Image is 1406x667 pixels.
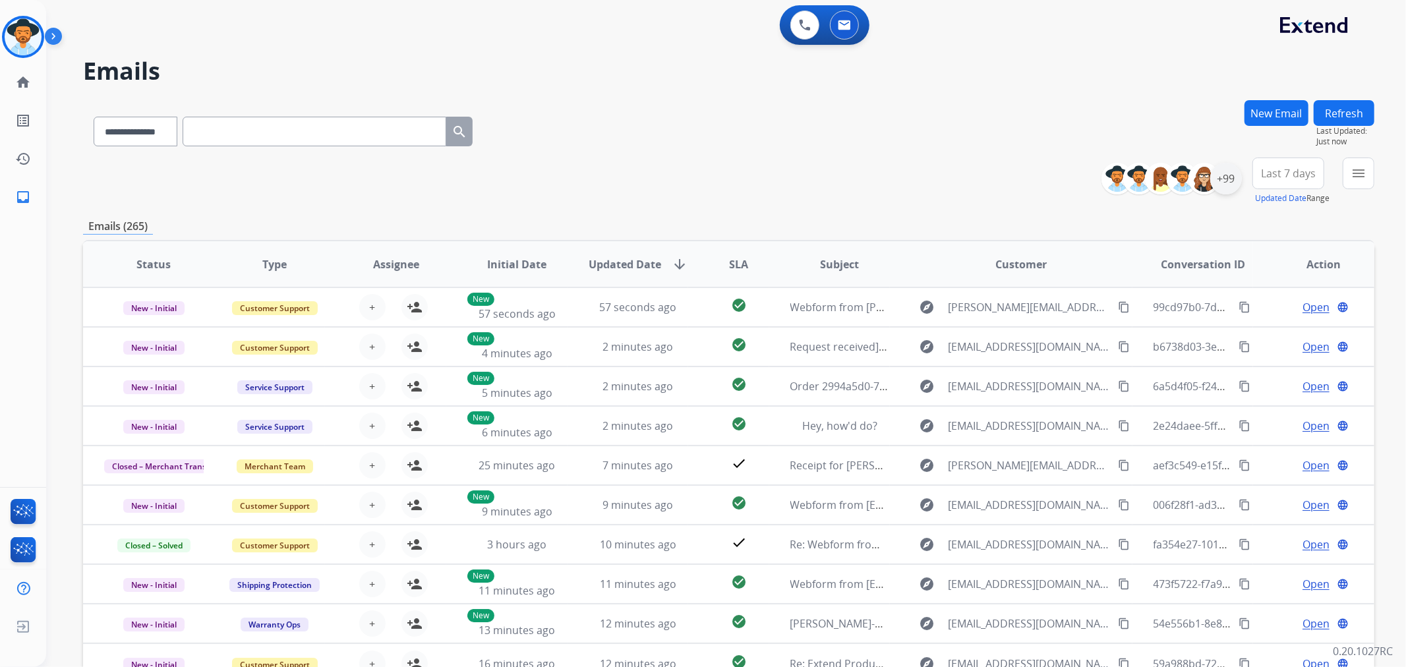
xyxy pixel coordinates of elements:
[948,536,1110,552] span: [EMAIL_ADDRESS][DOMAIN_NAME]
[1303,339,1330,355] span: Open
[369,497,375,513] span: +
[1303,418,1330,434] span: Open
[1154,300,1357,314] span: 99cd97b0-7d6c-49b5-859a-5f0928b7956b
[467,490,494,504] p: New
[1337,420,1349,432] mat-icon: language
[1154,577,1347,591] span: 473f5722-f7a9-472f-8821-b3c2ece7bf1b
[672,256,688,272] mat-icon: arrow_downward
[790,339,1180,354] span: Request received] Resolve the issue and log your decision. ͏‌ ͏‌ ͏‌ ͏‌ ͏‌ ͏‌ ͏‌ ͏‌ ͏‌ ͏‌ ͏‌ ͏‌ ͏‌...
[790,300,1171,314] span: Webform from [PERSON_NAME][EMAIL_ADDRESS][DOMAIN_NAME] on [DATE]
[602,339,673,354] span: 2 minutes ago
[948,576,1110,592] span: [EMAIL_ADDRESS][DOMAIN_NAME]
[1261,171,1316,176] span: Last 7 days
[373,256,419,272] span: Assignee
[1245,100,1308,126] button: New Email
[136,256,171,272] span: Status
[407,576,423,592] mat-icon: person_add
[1337,578,1349,590] mat-icon: language
[407,418,423,434] mat-icon: person_add
[1154,537,1353,552] span: fa354e27-1015-4003-b5ab-b67d7c907af1
[790,498,1089,512] span: Webform from [EMAIL_ADDRESS][DOMAIN_NAME] on [DATE]
[229,578,320,592] span: Shipping Protection
[467,609,494,622] p: New
[1337,499,1349,511] mat-icon: language
[123,420,185,434] span: New - Initial
[599,300,676,314] span: 57 seconds ago
[467,569,494,583] p: New
[731,495,747,511] mat-icon: check_circle
[369,339,375,355] span: +
[232,301,318,315] span: Customer Support
[369,536,375,552] span: +
[948,457,1110,473] span: [PERSON_NAME][EMAIL_ADDRESS][PERSON_NAME][DOMAIN_NAME]
[407,616,423,631] mat-icon: person_add
[1239,341,1250,353] mat-icon: content_copy
[919,299,935,315] mat-icon: explore
[104,459,225,473] span: Closed – Merchant Transfer
[1316,136,1374,147] span: Just now
[1239,420,1250,432] mat-icon: content_copy
[123,499,185,513] span: New - Initial
[123,301,185,315] span: New - Initial
[15,189,31,205] mat-icon: inbox
[802,419,877,433] span: Hey, how'd do?
[1118,301,1130,313] mat-icon: content_copy
[407,339,423,355] mat-icon: person_add
[1239,618,1250,629] mat-icon: content_copy
[359,373,386,399] button: +
[1118,380,1130,392] mat-icon: content_copy
[1210,163,1242,194] div: +99
[919,616,935,631] mat-icon: explore
[600,537,676,552] span: 10 minutes ago
[407,497,423,513] mat-icon: person_add
[479,583,555,598] span: 11 minutes ago
[232,499,318,513] span: Customer Support
[790,458,929,473] span: Receipt for [PERSON_NAME]
[1252,158,1324,189] button: Last 7 days
[369,457,375,473] span: +
[820,256,859,272] span: Subject
[1303,497,1330,513] span: Open
[919,536,935,552] mat-icon: explore
[359,413,386,439] button: +
[589,256,661,272] span: Updated Date
[948,418,1110,434] span: [EMAIL_ADDRESS][DOMAIN_NAME]
[602,379,673,393] span: 2 minutes ago
[731,416,747,432] mat-icon: check_circle
[1351,165,1366,181] mat-icon: menu
[731,574,747,590] mat-icon: check_circle
[1118,578,1130,590] mat-icon: content_copy
[948,339,1110,355] span: [EMAIL_ADDRESS][DOMAIN_NAME]
[479,458,555,473] span: 25 minutes ago
[83,218,153,235] p: Emails (265)
[1118,618,1130,629] mat-icon: content_copy
[15,113,31,129] mat-icon: list_alt
[1316,126,1374,136] span: Last Updated:
[1239,578,1250,590] mat-icon: content_copy
[359,333,386,360] button: +
[919,378,935,394] mat-icon: explore
[1154,498,1351,512] span: 006f28f1-ad34-41b2-a108-48efedcd0037
[1154,379,1352,393] span: 6a5d4f05-f249-454d-86e3-b8dbe9efdec7
[482,346,552,361] span: 4 minutes ago
[1253,241,1374,287] th: Action
[467,411,494,424] p: New
[1154,419,1354,433] span: 2e24daee-5ffe-4649-9904-b2124147a2d4
[232,341,318,355] span: Customer Support
[600,616,676,631] span: 12 minutes ago
[1118,420,1130,432] mat-icon: content_copy
[487,537,546,552] span: 3 hours ago
[15,74,31,90] mat-icon: home
[1337,341,1349,353] mat-icon: language
[369,418,375,434] span: +
[995,256,1047,272] span: Customer
[602,498,673,512] span: 9 minutes ago
[359,531,386,558] button: +
[1239,538,1250,550] mat-icon: content_copy
[1118,499,1130,511] mat-icon: content_copy
[919,497,935,513] mat-icon: explore
[123,578,185,592] span: New - Initial
[482,425,552,440] span: 6 minutes ago
[919,339,935,355] mat-icon: explore
[1337,459,1349,471] mat-icon: language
